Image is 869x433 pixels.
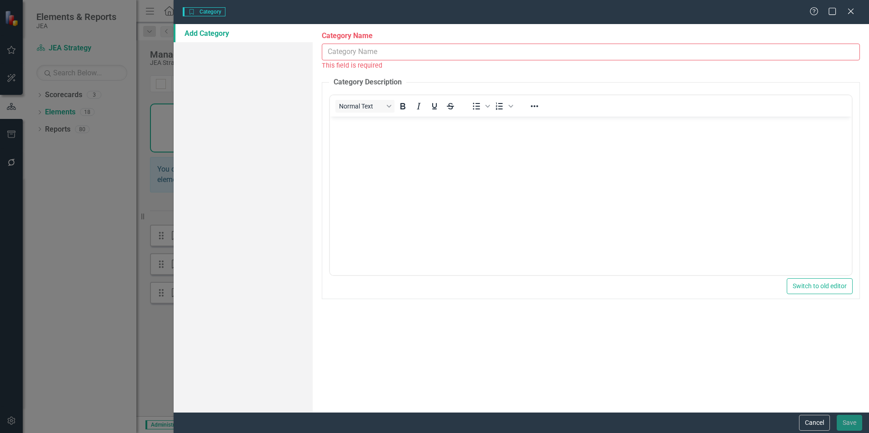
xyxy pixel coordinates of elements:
input: Category Name [322,44,860,60]
div: Numbered list [493,100,515,113]
legend: Category Description [329,77,406,88]
span: Normal Text [339,103,384,110]
iframe: Rich Text Area [330,117,852,275]
a: Add Category [174,24,313,42]
div: This field is required [322,60,860,71]
button: Italic [411,100,426,113]
button: Cancel [799,415,830,431]
button: Reveal or hide additional toolbar items [527,100,542,113]
button: Save [837,415,862,431]
span: Category [183,7,225,16]
button: Underline [427,100,442,113]
button: Switch to old editor [787,278,853,294]
label: Category Name [322,31,860,41]
button: Strikethrough [443,100,458,113]
button: Block Normal Text [335,100,395,113]
button: Bold [395,100,410,113]
div: Bullet list [469,100,492,113]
